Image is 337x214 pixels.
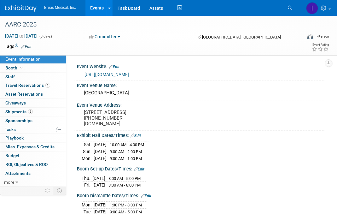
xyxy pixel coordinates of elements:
[94,141,107,148] td: [DATE]
[84,110,173,127] pre: [STREET_ADDRESS] [PHONE_NUMBER] [DOMAIN_NAME]
[5,92,43,97] span: Asset Reservations
[42,187,53,195] td: Personalize Event Tab Strip
[0,90,66,98] a: Asset Reservations
[82,148,94,155] td: Sun.
[110,203,142,207] span: 1:30 PM - 8:00 PM
[0,125,66,134] a: Tasks
[5,171,31,176] span: Attachments
[0,99,66,107] a: Giveaways
[5,43,32,50] td: Tags
[0,73,66,81] a: Staff
[82,182,92,188] td: Fri.
[94,155,107,162] td: [DATE]
[0,160,66,169] a: ROI, Objectives & ROO
[28,109,33,114] span: 2
[5,162,48,167] span: ROI, Objectives & ROO
[82,202,94,209] td: Mon.
[5,74,15,79] span: Staff
[5,33,38,39] span: [DATE] [DATE]
[77,191,324,199] div: Booth Dismantle Dates/Times:
[109,65,119,69] a: Edit
[82,88,320,98] div: [GEOGRAPHIC_DATA]
[0,152,66,160] a: Budget
[134,167,144,171] a: Edit
[0,108,66,116] a: Shipments2
[306,2,318,14] img: Inga Dolezar
[82,155,94,162] td: Mon.
[5,127,16,132] span: Tasks
[5,144,55,149] span: Misc. Expenses & Credits
[5,118,32,123] span: Sponsorships
[21,45,32,49] a: Edit
[314,34,329,39] div: In-Person
[4,180,14,185] span: more
[110,156,142,161] span: 9:00 AM - 1:00 PM
[110,149,142,154] span: 9:00 AM - 2:00 PM
[3,19,297,30] div: AARC 2025
[77,131,324,139] div: Exhibit Hall Dates/Times:
[92,175,105,182] td: [DATE]
[20,66,23,69] i: Booth reservation complete
[0,64,66,72] a: Booth
[5,56,41,62] span: Event Information
[82,175,92,182] td: Thu.
[5,153,20,158] span: Budget
[279,33,329,42] div: Event Format
[131,134,141,138] a: Edit
[92,182,105,188] td: [DATE]
[77,62,324,70] div: Event Website:
[5,109,33,114] span: Shipments
[39,34,52,39] span: (3 days)
[141,194,151,198] a: Edit
[0,178,66,187] a: more
[82,141,94,148] td: Sat.
[108,183,141,187] span: 8:00 AM - 8:00 PM
[0,116,66,125] a: Sponsorships
[0,134,66,142] a: Playbook
[312,43,329,46] div: Event Rating
[110,142,144,147] span: 10:00 AM - 4:00 PM
[94,202,107,209] td: [DATE]
[5,135,24,140] span: Playbook
[0,143,66,151] a: Misc. Expenses & Credits
[0,81,66,90] a: Travel Reservations1
[5,65,25,70] span: Booth
[45,83,50,88] span: 1
[18,33,24,39] span: to
[77,81,324,89] div: Event Venue Name:
[202,35,281,39] span: [GEOGRAPHIC_DATA], [GEOGRAPHIC_DATA]
[77,164,324,172] div: Booth Set-up Dates/Times:
[108,176,141,181] span: 8:00 AM - 5:00 PM
[84,72,129,77] a: [URL][DOMAIN_NAME]
[87,33,123,40] button: Committed
[5,5,37,12] img: ExhibitDay
[0,169,66,178] a: Attachments
[53,187,66,195] td: Toggle Event Tabs
[307,34,313,39] img: Format-Inperson.png
[77,100,324,108] div: Event Venue Address:
[5,100,26,105] span: Giveaways
[94,148,107,155] td: [DATE]
[44,5,76,10] span: Breas Medical, Inc.
[0,55,66,63] a: Event Information
[5,83,50,88] span: Travel Reservations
